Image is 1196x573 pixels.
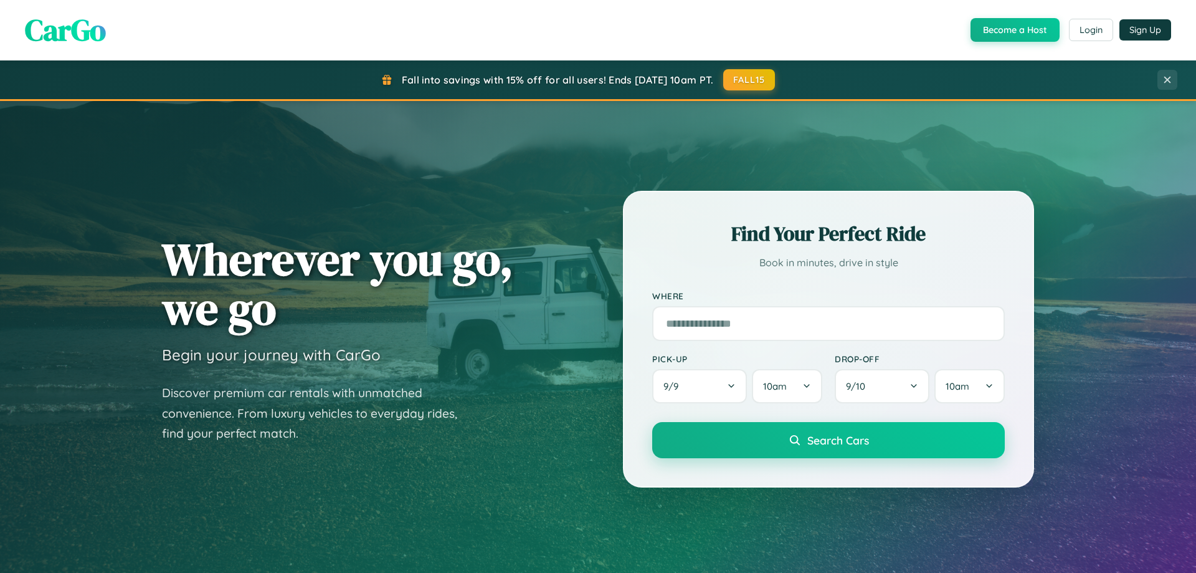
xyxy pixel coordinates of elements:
[402,74,714,86] span: Fall into savings with 15% off for all users! Ends [DATE] 10am PT.
[1069,19,1113,41] button: Login
[763,380,787,392] span: 10am
[652,291,1005,301] label: Where
[162,345,381,364] h3: Begin your journey with CarGo
[971,18,1060,42] button: Become a Host
[652,422,1005,458] button: Search Cars
[807,433,869,447] span: Search Cars
[723,69,776,90] button: FALL15
[752,369,822,403] button: 10am
[162,383,473,444] p: Discover premium car rentals with unmatched convenience. From luxury vehicles to everyday rides, ...
[946,380,969,392] span: 10am
[652,369,747,403] button: 9/9
[835,369,929,403] button: 9/10
[1119,19,1171,41] button: Sign Up
[934,369,1005,403] button: 10am
[663,380,685,392] span: 9 / 9
[835,354,1005,364] label: Drop-off
[652,354,822,364] label: Pick-up
[25,9,106,51] span: CarGo
[652,220,1005,248] h2: Find Your Perfect Ride
[162,234,513,333] h1: Wherever you go, we go
[652,254,1005,272] p: Book in minutes, drive in style
[846,380,871,392] span: 9 / 10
